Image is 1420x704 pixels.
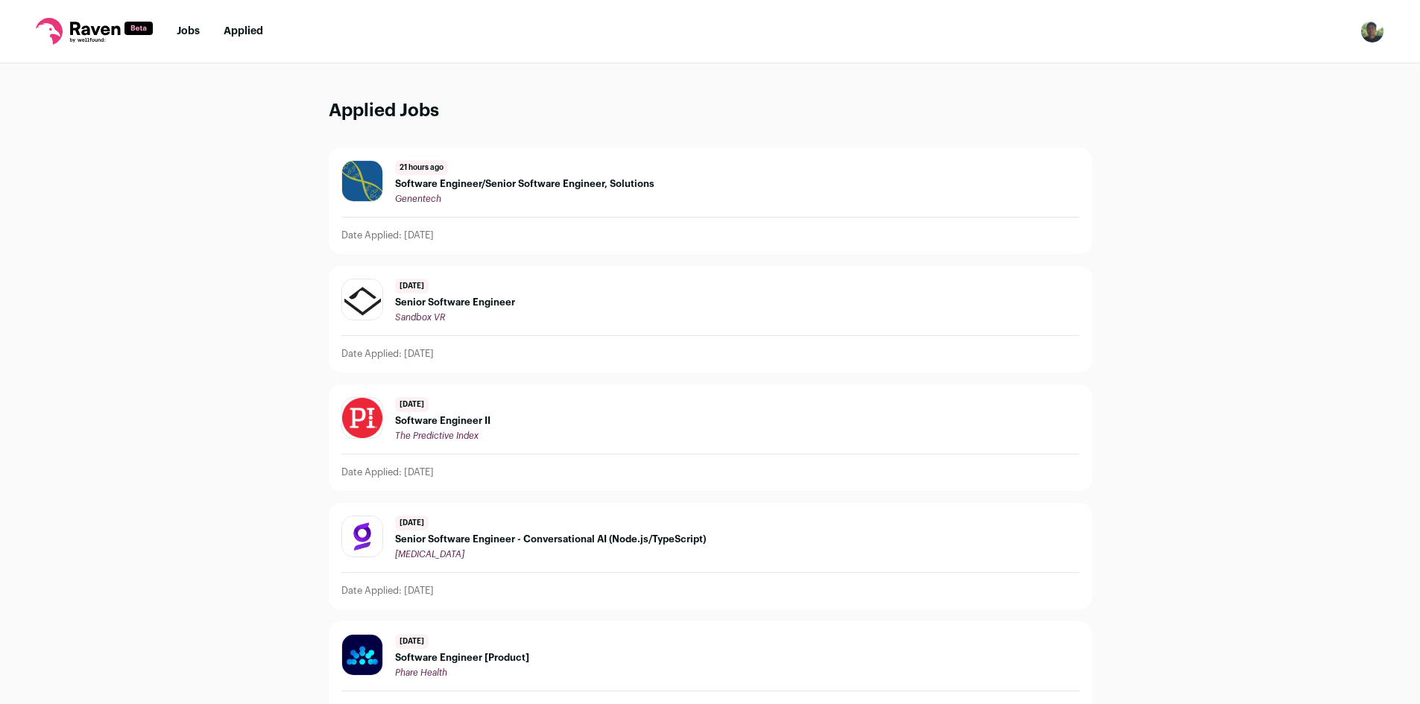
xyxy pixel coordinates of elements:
span: Software Engineer/Senior Software Engineer, Solutions [395,178,654,190]
span: [MEDICAL_DATA] [395,550,464,559]
button: Open dropdown [1360,19,1384,43]
span: Genentech [395,194,441,203]
p: Date Applied: [DATE] [341,348,434,360]
img: ed7700c856bbb39039e336bafdc796f813f664f20bb98c2b7d6cffa83e05f858.jpg [342,279,382,320]
img: dc4c11a0915a42a3e750090c12167621cd32fa08a607cb05346726c7b8dea9a2.jpg [342,635,382,675]
span: Phare Health [395,668,447,677]
span: 21 hours ago [395,160,448,175]
span: [DATE] [395,397,429,412]
span: [DATE] [395,634,429,649]
img: 5b886109a0c4126ebd98aa3b9cf30b7b3884af138c35b0e1848bdb7c956912b5.jpg [342,161,382,201]
span: Software Engineer II [395,415,490,427]
a: [DATE] Software Engineer II The Predictive Index Date Applied: [DATE] [329,385,1091,490]
span: The Predictive Index [395,431,479,440]
span: Senior Software Engineer [395,296,515,308]
a: [DATE] Senior Software Engineer Sandbox VR Date Applied: [DATE] [329,267,1091,372]
img: 10216056-medium_jpg [1360,19,1384,43]
img: 87043e6e034331222e99023d496925d84f80a75082cbc0650f321fcae2e9c098.jpg [342,516,382,556]
p: Date Applied: [DATE] [341,585,434,597]
span: Software Engineer [Product] [395,652,529,664]
span: Senior Software Engineer - Conversational AI (Node.js/TypeScript) [395,533,706,545]
a: Jobs [177,26,200,37]
a: Applied [224,26,263,37]
span: [DATE] [395,279,429,294]
h1: Applied Jobs [329,99,1092,124]
a: 21 hours ago Software Engineer/Senior Software Engineer, Solutions Genentech Date Applied: [DATE] [329,148,1091,253]
a: [DATE] Senior Software Engineer - Conversational AI (Node.js/TypeScript) [MEDICAL_DATA] Date Appl... [329,504,1091,609]
span: [DATE] [395,516,429,530]
p: Date Applied: [DATE] [341,466,434,478]
span: Sandbox VR [395,313,446,322]
p: Date Applied: [DATE] [341,229,434,241]
img: 4946ad51bcbea42bb465697a9e2c45a43a3fdc98b9604bde9c4c07171e76d038.png [342,398,382,438]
